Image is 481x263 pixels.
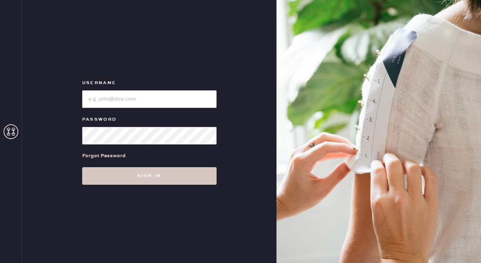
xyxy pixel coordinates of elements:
button: Sign in [82,167,217,185]
input: e.g. john@doe.com [82,90,217,108]
label: Password [82,115,217,124]
div: Forgot Password [82,152,126,160]
label: Username [82,79,217,87]
a: Forgot Password [82,144,126,167]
